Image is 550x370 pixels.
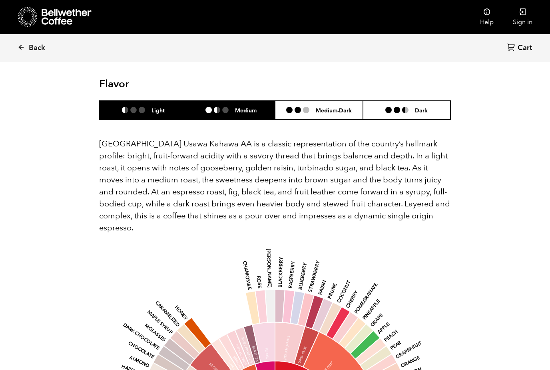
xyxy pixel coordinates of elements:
[151,107,165,114] h6: Light
[316,107,352,114] h6: Medium-Dark
[29,43,45,53] span: Back
[235,107,257,114] h6: Medium
[518,43,532,53] span: Cart
[99,138,451,234] p: [GEOGRAPHIC_DATA] Usawa Kahawa AA is a classic representation of the country’s hallmark profile: ...
[99,78,216,90] h2: Flavor
[415,107,428,114] h6: Dark
[507,43,534,54] a: Cart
